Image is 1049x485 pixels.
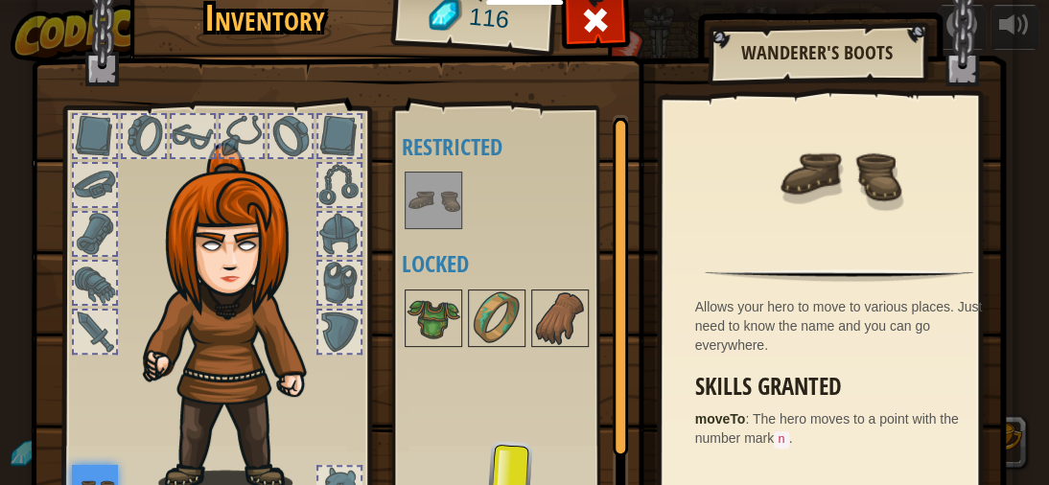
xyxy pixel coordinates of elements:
[402,251,644,276] h4: Locked
[745,411,753,427] span: :
[774,431,789,449] code: n
[695,374,992,400] h3: Skills Granted
[470,291,524,345] img: portrait.png
[407,173,460,227] img: portrait.png
[727,42,907,63] h2: Wanderer's Boots
[402,134,644,159] h4: Restricted
[533,291,587,345] img: portrait.png
[777,112,901,237] img: portrait.png
[695,411,746,427] strong: moveTo
[705,269,973,282] img: hr.png
[407,291,460,345] img: portrait.png
[695,297,992,355] div: Allows your hero to move to various places. Just need to know the name and you can go everywhere.
[695,411,959,446] span: The hero moves to a point with the number mark .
